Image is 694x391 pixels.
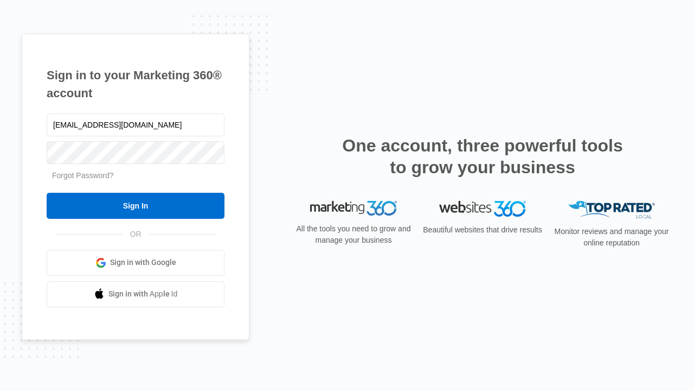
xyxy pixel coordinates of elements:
[110,257,176,268] span: Sign in with Google
[47,113,224,136] input: Email
[310,201,397,216] img: Marketing 360
[47,281,224,307] a: Sign in with Apple Id
[293,223,414,246] p: All the tools you need to grow and manage your business
[551,226,672,249] p: Monitor reviews and manage your online reputation
[47,66,224,102] h1: Sign in to your Marketing 360® account
[422,224,543,236] p: Beautiful websites that drive results
[568,201,655,219] img: Top Rated Local
[47,193,224,219] input: Sign In
[108,288,178,300] span: Sign in with Apple Id
[439,201,526,217] img: Websites 360
[339,135,626,178] h2: One account, three powerful tools to grow your business
[47,250,224,276] a: Sign in with Google
[52,171,114,180] a: Forgot Password?
[123,229,149,240] span: OR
